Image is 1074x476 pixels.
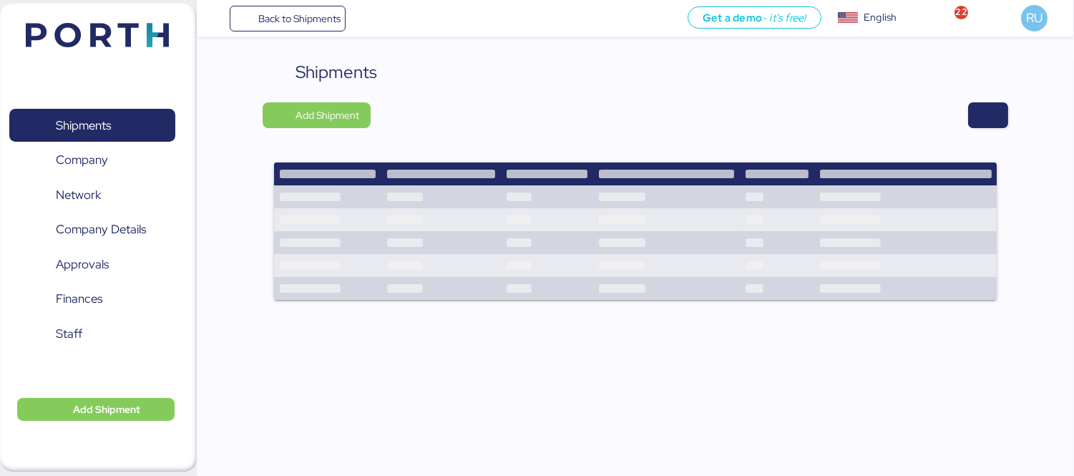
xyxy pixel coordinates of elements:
[56,219,146,240] span: Company Details
[296,107,359,124] span: Add Shipment
[263,102,371,128] button: Add Shipment
[56,324,82,344] span: Staff
[296,59,377,85] div: Shipments
[205,6,230,31] button: Menu
[230,6,346,31] a: Back to Shipments
[9,213,175,246] a: Company Details
[56,150,108,170] span: Company
[864,10,897,25] div: English
[17,398,175,421] button: Add Shipment
[56,185,101,205] span: Network
[9,248,175,281] a: Approvals
[56,288,102,309] span: Finances
[73,401,140,418] span: Add Shipment
[9,144,175,177] a: Company
[9,109,175,142] a: Shipments
[9,178,175,211] a: Network
[9,317,175,350] a: Staff
[56,115,111,136] span: Shipments
[1026,9,1043,27] span: RU
[258,10,341,27] span: Back to Shipments
[9,283,175,316] a: Finances
[56,254,109,275] span: Approvals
